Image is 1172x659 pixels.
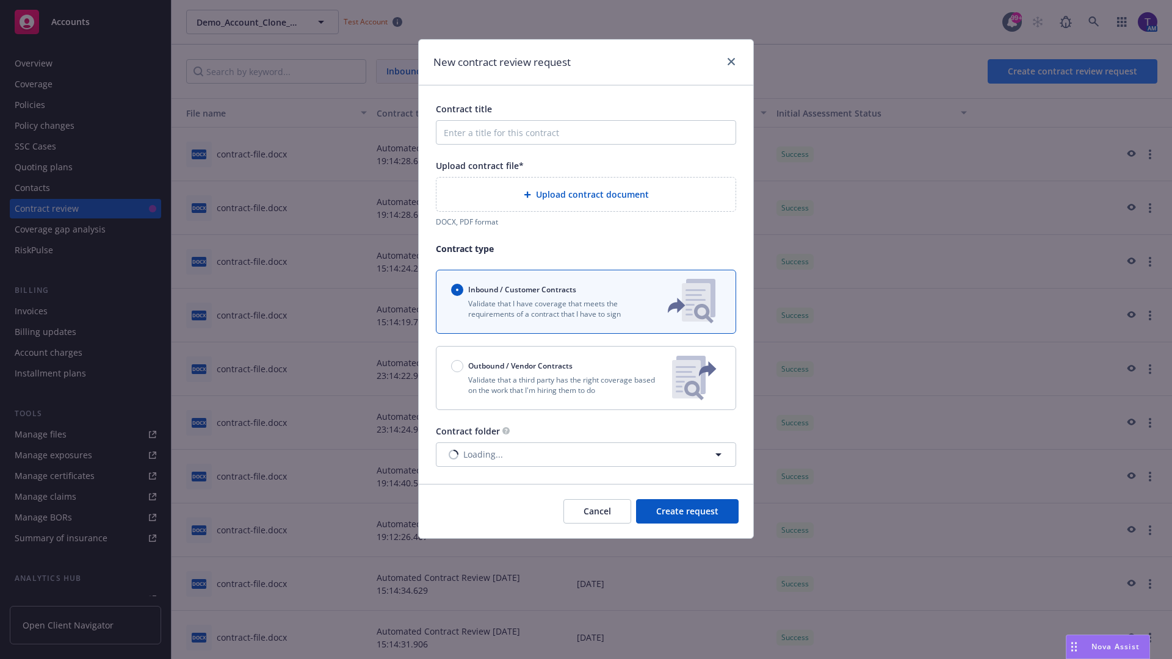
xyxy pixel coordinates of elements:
[468,361,573,371] span: Outbound / Vendor Contracts
[451,375,662,395] p: Validate that a third party has the right coverage based on the work that I'm hiring them to do
[436,160,524,171] span: Upload contract file*
[436,270,736,334] button: Inbound / Customer ContractsValidate that I have coverage that meets the requirements of a contra...
[468,284,576,295] span: Inbound / Customer Contracts
[436,177,736,212] div: Upload contract document
[656,505,718,517] span: Create request
[1091,641,1140,652] span: Nova Assist
[1066,635,1082,658] div: Drag to move
[451,360,463,372] input: Outbound / Vendor Contracts
[436,103,492,115] span: Contract title
[724,54,739,69] a: close
[451,298,648,319] p: Validate that I have coverage that meets the requirements of a contract that I have to sign
[436,442,736,467] button: Loading...
[436,120,736,145] input: Enter a title for this contract
[433,54,571,70] h1: New contract review request
[436,346,736,410] button: Outbound / Vendor ContractsValidate that a third party has the right coverage based on the work t...
[636,499,739,524] button: Create request
[563,499,631,524] button: Cancel
[436,217,736,227] div: DOCX, PDF format
[436,425,500,437] span: Contract folder
[1066,635,1150,659] button: Nova Assist
[451,284,463,296] input: Inbound / Customer Contracts
[436,242,736,255] p: Contract type
[584,505,611,517] span: Cancel
[536,188,649,201] span: Upload contract document
[463,448,503,461] span: Loading...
